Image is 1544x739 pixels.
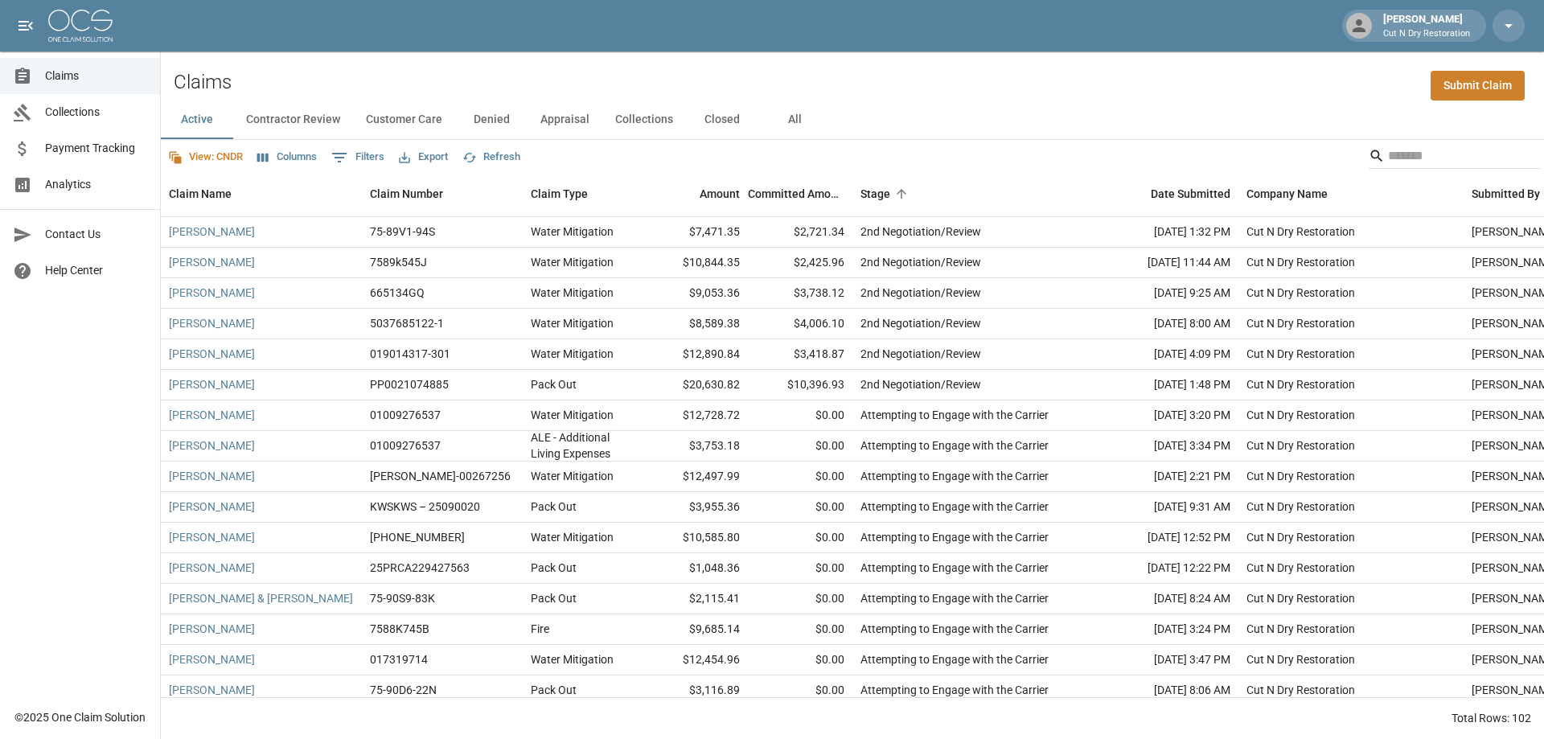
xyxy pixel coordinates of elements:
div: 01009276537 [370,437,441,454]
div: Cut N Dry Restoration [1246,437,1355,454]
a: [PERSON_NAME] & [PERSON_NAME] [169,590,353,606]
button: Sort [890,183,913,205]
div: ALE - Additional Living Expenses [531,429,635,462]
div: 01009276537 [370,407,441,423]
div: 7588K745B [370,621,429,637]
div: Fire [531,621,549,637]
div: Company Name [1246,171,1328,216]
div: Date Submitted [1094,171,1238,216]
div: $10,396.93 [748,370,852,400]
div: Cut N Dry Restoration [1246,468,1355,484]
a: [PERSON_NAME] [169,651,255,667]
p: Cut N Dry Restoration [1383,27,1470,41]
div: $8,589.38 [643,309,748,339]
div: $0.00 [748,645,852,675]
div: Cut N Dry Restoration [1246,224,1355,240]
a: [PERSON_NAME] [169,437,255,454]
button: open drawer [10,10,42,42]
div: Water Mitigation [531,529,614,545]
div: $12,454.96 [643,645,748,675]
div: $12,728.72 [643,400,748,431]
div: [DATE] 3:47 PM [1094,645,1238,675]
div: $9,685.14 [643,614,748,645]
a: [PERSON_NAME] [169,285,255,301]
div: 2nd Negotiation/Review [860,376,981,392]
button: All [758,101,831,139]
div: $3,738.12 [748,278,852,309]
div: Claim Type [531,171,588,216]
div: Amount [643,171,748,216]
div: $10,585.80 [643,523,748,553]
div: Claim Type [523,171,643,216]
div: [DATE] 12:52 PM [1094,523,1238,553]
a: [PERSON_NAME] [169,621,255,637]
div: $1,048.36 [643,553,748,584]
div: 2nd Negotiation/Review [860,346,981,362]
button: Contractor Review [233,101,353,139]
div: [DATE] 3:34 PM [1094,431,1238,462]
div: [DATE] 1:32 PM [1094,217,1238,248]
div: 017319714 [370,651,428,667]
div: Water Mitigation [531,468,614,484]
div: Cut N Dry Restoration [1246,376,1355,392]
button: Show filters [327,145,388,170]
div: dynamic tabs [161,101,1544,139]
div: $10,844.35 [643,248,748,278]
button: Refresh [458,145,524,170]
div: Cut N Dry Restoration [1246,621,1355,637]
div: Attempting to Engage with the Carrier [860,529,1049,545]
div: Search [1369,143,1541,172]
div: $0.00 [748,675,852,706]
div: Cut N Dry Restoration [1246,560,1355,576]
div: $0.00 [748,584,852,614]
div: Cut N Dry Restoration [1246,682,1355,698]
div: 5037685122-1 [370,315,444,331]
div: [PERSON_NAME] [1377,11,1476,40]
div: 019014317-301 [370,346,450,362]
div: Water Mitigation [531,315,614,331]
a: [PERSON_NAME] [169,346,255,362]
div: Claim Number [370,171,443,216]
div: Cut N Dry Restoration [1246,590,1355,606]
div: 2nd Negotiation/Review [860,315,981,331]
div: Amount [700,171,740,216]
span: Analytics [45,176,147,193]
div: Date Submitted [1151,171,1230,216]
div: Water Mitigation [531,254,614,270]
button: Active [161,101,233,139]
div: Pack Out [531,590,577,606]
div: $3,955.36 [643,492,748,523]
div: [DATE] 3:20 PM [1094,400,1238,431]
a: [PERSON_NAME] [169,254,255,270]
div: $12,890.84 [643,339,748,370]
button: View: CNDR [164,145,247,170]
div: Cut N Dry Restoration [1246,346,1355,362]
div: Company Name [1238,171,1464,216]
div: 665134GQ [370,285,425,301]
div: Total Rows: 102 [1452,710,1531,726]
div: 2nd Negotiation/Review [860,285,981,301]
div: 75-90D6-22N [370,682,437,698]
a: [PERSON_NAME] [169,315,255,331]
div: 75-90S9-83K [370,590,435,606]
div: Attempting to Engage with the Carrier [860,468,1049,484]
div: [DATE] 9:25 AM [1094,278,1238,309]
div: Attempting to Engage with the Carrier [860,682,1049,698]
div: $0.00 [748,523,852,553]
div: Cut N Dry Restoration [1246,529,1355,545]
div: [DATE] 9:31 AM [1094,492,1238,523]
a: [PERSON_NAME] [169,560,255,576]
div: $0.00 [748,462,852,492]
span: Help Center [45,262,147,279]
div: $0.00 [748,614,852,645]
div: Attempting to Engage with the Carrier [860,590,1049,606]
div: [DATE] 2:21 PM [1094,462,1238,492]
div: [DATE] 8:24 AM [1094,584,1238,614]
div: Cut N Dry Restoration [1246,407,1355,423]
div: $0.00 [748,553,852,584]
div: $2,721.34 [748,217,852,248]
div: Stage [852,171,1094,216]
div: [DATE] 1:48 PM [1094,370,1238,400]
div: 7589k545J [370,254,427,270]
div: Pack Out [531,499,577,515]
